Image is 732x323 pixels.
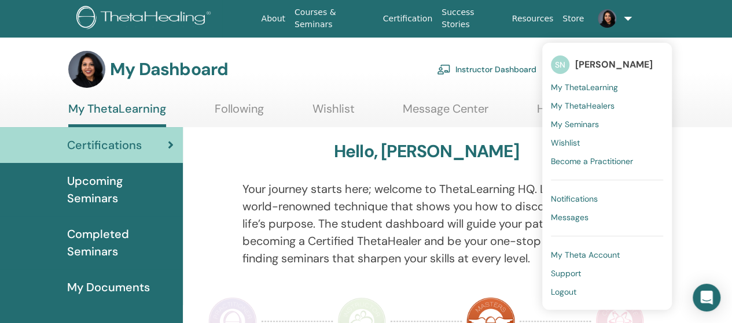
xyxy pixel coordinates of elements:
[403,102,488,124] a: Message Center
[507,8,558,29] a: Resources
[437,57,536,82] a: Instructor Dashboard
[378,8,437,29] a: Certification
[551,115,663,133] a: My Seminars
[67,225,174,260] span: Completed Seminars
[551,133,663,152] a: Wishlist
[67,172,174,207] span: Upcoming Seminars
[551,96,663,115] a: My ThetaHealers
[551,156,633,166] span: Become a Practitioner
[551,190,663,208] a: Notifications
[598,9,616,28] img: default.jpg
[551,268,581,279] span: Support
[437,64,451,75] img: chalkboard-teacher.svg
[551,152,663,170] a: Become a Practitioner
[334,141,519,162] h3: Hello, [PERSON_NAME]
[537,102,630,124] a: Help & Resources
[76,6,215,32] img: logo.png
[551,287,576,297] span: Logout
[551,283,663,301] a: Logout
[575,58,653,70] span: [PERSON_NAME]
[437,2,507,35] a: Success Stories
[312,102,355,124] a: Wishlist
[215,102,264,124] a: Following
[257,8,290,29] a: About
[67,279,150,296] span: My Documents
[290,2,378,35] a: Courses & Seminars
[110,59,228,80] h3: My Dashboard
[68,51,105,88] img: default.jpg
[68,102,166,127] a: My ThetaLearning
[551,138,580,148] span: Wishlist
[551,246,663,264] a: My Theta Account
[551,250,620,260] span: My Theta Account
[242,180,610,267] p: Your journey starts here; welcome to ThetaLearning HQ. Learn the world-renowned technique that sh...
[551,78,663,96] a: My ThetaLearning
[67,136,142,154] span: Certifications
[551,51,663,78] a: SN[PERSON_NAME]
[551,194,598,204] span: Notifications
[558,8,588,29] a: Store
[551,82,618,92] span: My ThetaLearning
[551,101,615,111] span: My ThetaHealers
[551,264,663,283] a: Support
[693,284,720,311] div: Open Intercom Messenger
[551,119,599,129] span: My Seminars
[551,55,569,74] span: SN
[551,208,663,227] a: Messages
[551,212,588,222] span: Messages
